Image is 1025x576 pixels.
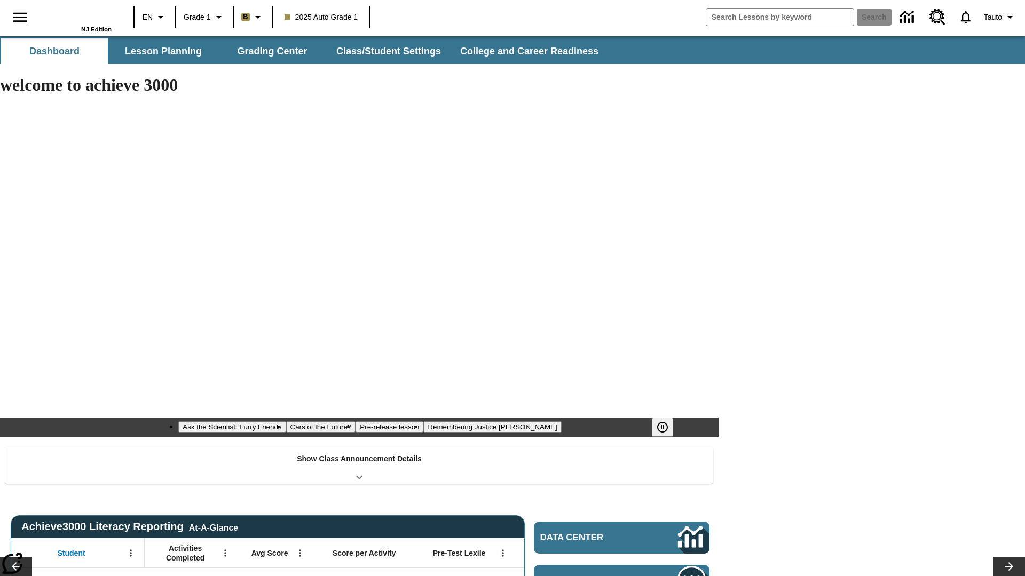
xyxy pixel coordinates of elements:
button: Lesson Planning [110,38,217,64]
span: Pre-Test Lexile [433,548,486,558]
button: Boost Class color is light brown. Change class color [237,7,269,27]
span: Grade 1 [184,12,211,23]
span: Score per Activity [333,548,396,558]
button: College and Career Readiness [452,38,607,64]
button: Class/Student Settings [328,38,450,64]
button: Slide 3 Pre-release lesson [356,421,423,433]
a: Resource Center, Will open in new tab [923,3,952,31]
span: Tauto [984,12,1002,23]
div: Pause [652,418,684,437]
div: Show Class Announcement Details [5,447,713,484]
button: Language: EN, Select a language [138,7,172,27]
span: Data Center [540,532,641,543]
a: Home [42,5,112,26]
button: Grading Center [219,38,326,64]
a: Notifications [952,3,980,31]
button: Grade: Grade 1, Select a grade [179,7,230,27]
button: Slide 1 Ask the Scientist: Furry Friends [178,421,286,433]
button: Open side menu [4,2,36,33]
p: Show Class Announcement Details [297,453,422,465]
button: Dashboard [1,38,108,64]
span: NJ Edition [81,26,112,33]
button: Open Menu [217,545,233,561]
span: B [243,10,248,23]
a: Data Center [894,3,923,32]
span: Avg Score [251,548,288,558]
a: Data Center [534,522,709,554]
button: Open Menu [495,545,511,561]
input: search field [706,9,854,26]
button: Lesson carousel, Next [993,557,1025,576]
button: Open Menu [123,545,139,561]
button: Slide 4 Remembering Justice O'Connor [423,421,561,433]
span: EN [143,12,153,23]
button: Open Menu [292,545,308,561]
span: 2025 Auto Grade 1 [285,12,358,23]
span: Activities Completed [150,543,220,563]
div: At-A-Glance [189,521,238,533]
div: Home [42,4,112,33]
button: Profile/Settings [980,7,1021,27]
button: Pause [652,418,673,437]
span: Achieve3000 Literacy Reporting [21,521,238,533]
button: Slide 2 Cars of the Future? [286,421,356,433]
span: Student [58,548,85,558]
